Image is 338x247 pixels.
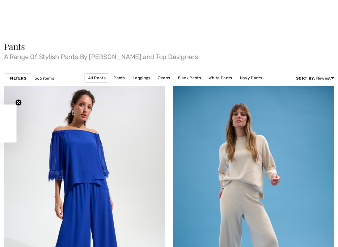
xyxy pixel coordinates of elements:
span: 566 items [35,75,54,81]
a: Leggings [129,74,153,82]
div: : Newest [296,75,334,81]
a: Jeans [155,74,174,82]
a: [PERSON_NAME] Pants [176,83,228,91]
a: Pants [110,74,128,82]
span: Pants [4,41,25,52]
a: White Pants [205,74,235,82]
span: A Range Of Stylish Pants By [PERSON_NAME] and Top Designers [4,51,334,60]
a: [PERSON_NAME] Pants [122,83,175,91]
strong: Sort By [296,76,314,81]
a: All Pants [84,73,109,83]
strong: Filters [10,75,26,81]
button: Close teaser [15,99,22,106]
a: Navy Pants [237,74,266,82]
a: Black Pants [175,74,204,82]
